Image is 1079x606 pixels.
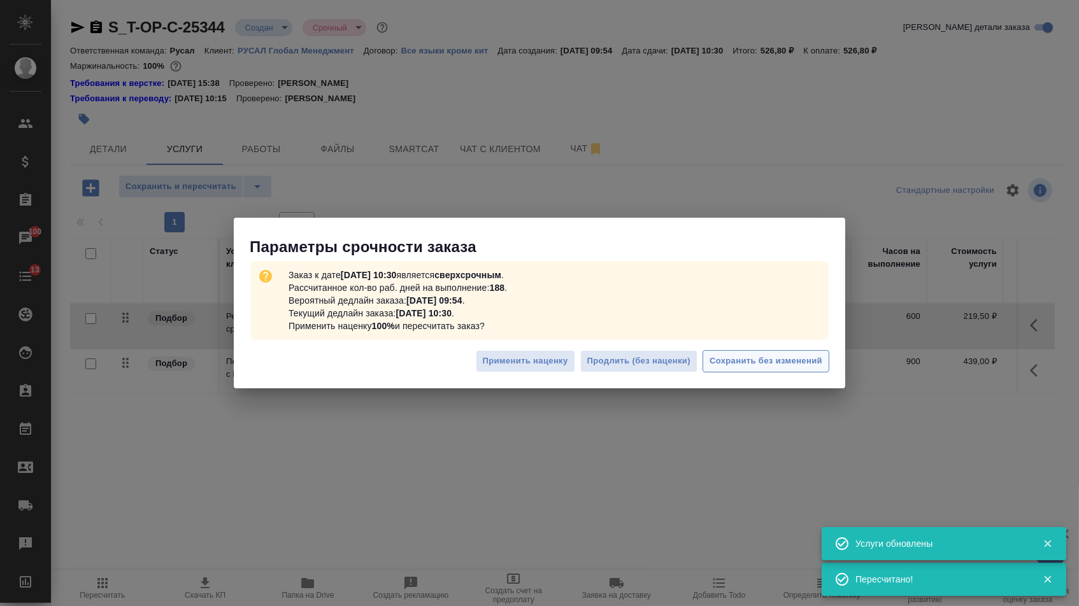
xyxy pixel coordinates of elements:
span: Продлить (без наценки) [587,354,690,369]
span: Применить наценку [483,354,568,369]
button: Продлить (без наценки) [580,350,697,372]
div: Пересчитано! [855,573,1024,586]
span: Сохранить без изменений [710,354,822,369]
div: Услуги обновлены [855,537,1024,550]
button: Применить наценку [476,350,575,372]
b: [DATE] 09:54 [406,295,462,306]
b: [DATE] 10:30 [396,308,452,318]
button: Закрыть [1034,538,1061,549]
button: Сохранить без изменений [703,350,829,372]
button: Закрыть [1034,574,1061,585]
b: 188 [490,283,505,293]
p: Параметры срочности заказа [250,237,845,257]
b: сверхсрочным [434,270,501,280]
p: Заказ к дате является . Рассчитанное кол-во раб. дней на выполнение: . Вероятный дедлайн заказа: ... [283,264,512,337]
b: [DATE] 10:30 [341,270,397,280]
b: 100% [372,321,395,331]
